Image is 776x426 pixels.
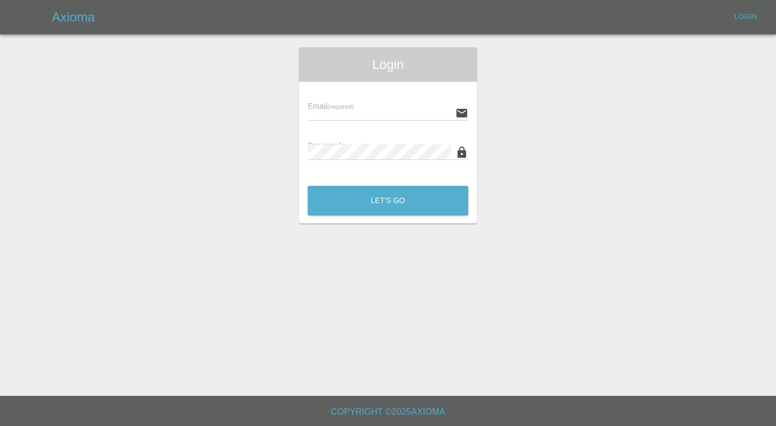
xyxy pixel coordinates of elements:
[308,141,368,150] span: Password
[342,143,369,149] small: (required)
[52,9,95,26] h5: Axioma
[9,404,767,420] h6: Copyright © 2025 Axioma
[308,186,468,215] button: Let's Go
[308,102,354,110] span: Email
[729,9,763,25] a: Login
[327,103,354,110] small: (required)
[308,56,468,73] span: Login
